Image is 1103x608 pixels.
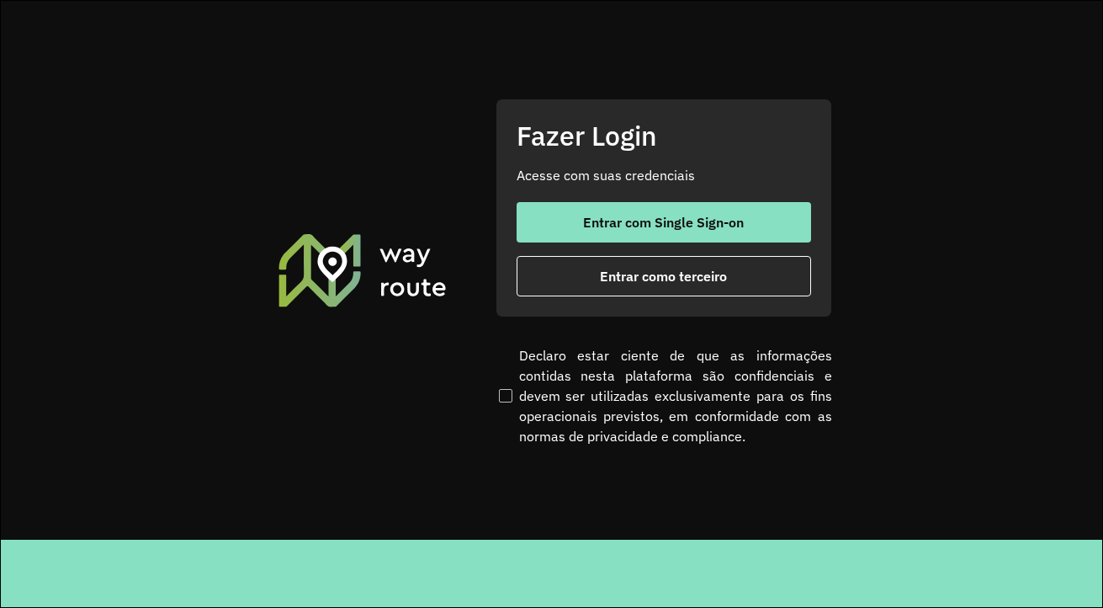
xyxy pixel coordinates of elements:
button: button [517,202,811,243]
span: Entrar como terceiro [600,269,727,283]
h2: Fazer Login [517,120,811,152]
button: button [517,256,811,296]
p: Acesse com suas credenciais [517,165,811,185]
span: Entrar com Single Sign-on [583,216,744,229]
img: Roteirizador AmbevTech [276,232,449,309]
label: Declaro estar ciente de que as informações contidas nesta plataforma são confidenciais e devem se... [496,345,832,446]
